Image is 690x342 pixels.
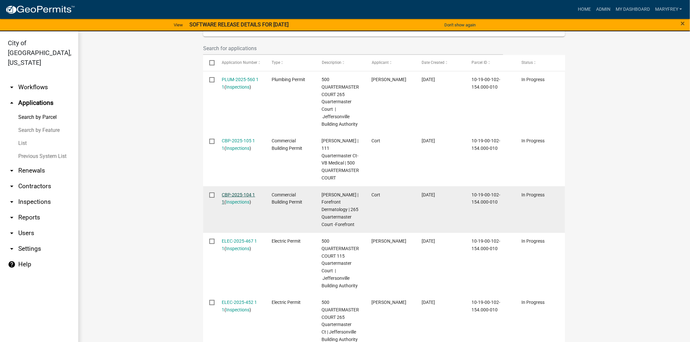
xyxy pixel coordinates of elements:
span: In Progress [521,192,545,197]
span: Electric Permit [272,300,301,305]
span: In Progress [521,300,545,305]
span: Commercial Building Permit [272,138,303,151]
datatable-header-cell: Status [515,55,565,71]
input: Search for applications [203,42,503,55]
span: 09/30/2025 [422,192,435,197]
span: Commercial Building Permit [272,192,303,205]
span: Plumbing Permit [272,77,306,82]
span: Erik Edmonson [372,77,407,82]
span: Cort [372,192,381,197]
span: Status [521,60,533,65]
i: arrow_drop_down [8,83,16,91]
a: Inspections [226,199,250,205]
strong: SOFTWARE RELEASE DETAILS FOR [DATE] [189,21,289,28]
i: help [8,261,16,268]
i: arrow_drop_down [8,245,16,253]
span: 10-19-00-102-154.000-010 [472,77,500,90]
span: 500 QUARTERMASTER COURT 265 Quartermaster Court | Jeffersonville Building Authority [322,77,359,127]
span: 10/02/2025 [422,77,435,82]
span: 10-19-00-102-154.000-010 [472,300,500,312]
a: My Dashboard [613,3,652,16]
div: ( ) [222,137,260,152]
datatable-header-cell: Select [203,55,216,71]
a: PLUM-2025-560 1 1 [222,77,259,90]
a: Inspections [226,146,250,151]
i: arrow_drop_down [8,229,16,237]
i: arrow_drop_down [8,198,16,206]
div: ( ) [222,237,260,252]
datatable-header-cell: Application Number [216,55,265,71]
span: 10-19-00-102-154.000-010 [472,192,500,205]
span: In Progress [521,138,545,143]
span: Description [322,60,342,65]
span: In Progress [521,77,545,82]
datatable-header-cell: Description [316,55,366,71]
a: Inspections [226,307,250,312]
a: ELEC-2025-452 1 1 [222,300,257,312]
div: ( ) [222,191,260,206]
span: 500 QUARTERMASTER COURT 115 Quartermaster Court | Jeffersonville Building Authority [322,238,359,288]
div: ( ) [222,76,260,91]
datatable-header-cell: Parcel ID [465,55,515,71]
i: arrow_drop_up [8,99,16,107]
span: Dale Cox [372,238,407,244]
a: Home [575,3,593,16]
span: 10-19-00-102-154.000-010 [472,238,500,251]
a: CBP-2025-105 1 1 [222,138,255,151]
span: Electric Permit [272,238,301,244]
span: 09/30/2025 [422,138,435,143]
a: ELEC-2025-467 1 1 [222,238,257,251]
datatable-header-cell: Applicant [366,55,415,71]
span: Parcel ID [472,60,487,65]
span: Cort Rulketter | Forefront Dermatology | 265 Quartermaster Court -Forefront [322,192,359,227]
a: View [171,20,186,30]
span: Applicant [372,60,389,65]
span: 10-19-00-102-154.000-010 [472,138,500,151]
a: MaryFrey [652,3,685,16]
datatable-header-cell: Date Created [415,55,465,71]
div: ( ) [222,299,260,314]
span: 08/19/2025 [422,300,435,305]
button: Close [681,20,685,27]
datatable-header-cell: Type [265,55,315,71]
a: Inspections [226,84,250,90]
i: arrow_drop_down [8,182,16,190]
span: Date Created [422,60,444,65]
a: CBP-2025-104 1 1 [222,192,255,205]
a: Admin [593,3,613,16]
span: Type [272,60,280,65]
span: 500 QUARTERMASTER COURT 265 Quartermaster Ct | Jeffersonville Building Authority [322,300,359,342]
span: Dale Cox [372,300,407,305]
span: Cort [372,138,381,143]
i: arrow_drop_down [8,214,16,221]
a: Inspections [226,246,250,251]
span: Application Number [222,60,258,65]
span: 08/27/2025 [422,238,435,244]
span: In Progress [521,238,545,244]
span: × [681,19,685,28]
i: arrow_drop_down [8,167,16,175]
button: Don't show again [442,20,478,30]
span: Cort Rulketter | 111 Quartermaster Ct- VB Medical | 500 QUARTERMASTER COURT [322,138,359,180]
